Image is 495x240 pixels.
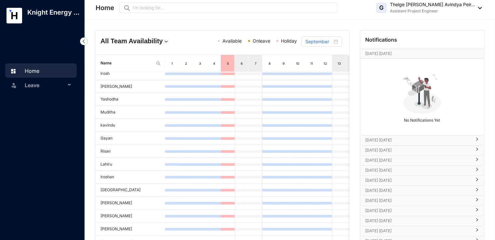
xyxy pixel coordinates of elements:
p: [DATE] [DATE] [366,50,466,57]
span: Leave [25,79,66,92]
p: No Notifications Yet [362,115,482,124]
p: [DATE] [DATE] [366,207,471,214]
div: [DATE] [DATE] [360,186,484,196]
td: [PERSON_NAME] [95,210,165,223]
p: [DATE] [DATE] [366,187,471,194]
img: search.8ce656024d3affaeffe32e5b30621cb7.svg [156,61,161,66]
p: [DATE] [DATE] [366,228,471,234]
span: right [475,210,479,212]
img: dropdown-black.8e83cc76930a90b1a4fdb6d089b7bf3a.svg [475,7,482,9]
td: [PERSON_NAME] [95,80,165,93]
div: 4 [211,60,217,67]
p: Knight Energy ... [22,8,85,17]
div: 5 [225,60,231,67]
div: [DATE] [DATE][DATE] [360,49,484,58]
div: [DATE] [DATE] [360,146,484,155]
li: Home [5,63,77,78]
p: Assistant Project Engineer [390,8,475,14]
span: G [380,5,384,11]
td: [PERSON_NAME] [95,223,165,236]
span: right [475,190,479,192]
img: nav-icon-left.19a07721e4dec06a274f6d07517f07b7.svg [80,37,88,45]
div: 10 [295,60,301,67]
div: [DATE] [DATE] [360,196,484,206]
div: 1 [169,60,175,67]
span: right [475,160,479,161]
span: Onleave [253,38,270,44]
span: right [475,170,479,171]
td: Yashodha [95,93,165,106]
div: [DATE] [DATE] [360,176,484,186]
p: [DATE] [DATE] [366,147,471,153]
a: Home [8,68,39,74]
p: [DATE] [DATE] [366,137,471,143]
div: 8 [267,60,273,67]
td: Lahiru [95,158,165,171]
td: [PERSON_NAME] [95,197,165,210]
img: no-notification-yet.99f61bb71409b19b567a5111f7a484a1.svg [400,70,445,115]
span: right [475,140,479,141]
div: 2 [183,60,189,67]
td: Risan [95,145,165,158]
div: 6 [239,60,244,67]
td: [GEOGRAPHIC_DATA] [95,184,165,197]
img: leave-unselected.2934df6273408c3f84d9.svg [10,82,17,88]
td: Irosh [95,67,165,80]
img: dropdown.780994ddfa97fca24b89f58b1de131fa.svg [163,38,169,45]
span: Available [222,38,242,44]
h4: All Team Availability [100,36,181,46]
div: [DATE] [DATE] [360,206,484,216]
span: right [475,200,479,202]
div: 13 [337,60,342,67]
span: Holiday [281,38,297,44]
div: [DATE] [DATE] [360,226,484,236]
td: kavindu [95,119,165,132]
input: I’m looking for... [132,4,334,11]
p: [DATE] [DATE] [366,157,471,164]
div: [DATE] [DATE] [360,166,484,176]
p: [DATE] [DATE] [366,218,471,224]
span: right [475,231,479,232]
p: Notifications [366,36,397,44]
td: Muditha [95,106,165,119]
p: [DATE] [DATE] [366,167,471,174]
span: right [475,180,479,181]
p: [DATE] [DATE] [366,197,471,204]
div: 7 [253,60,259,67]
span: right [475,220,479,222]
p: Home [96,3,114,12]
div: 12 [323,60,328,67]
div: 9 [281,60,287,67]
div: [DATE] [DATE] [360,216,484,226]
div: 11 [309,60,314,67]
p: [DATE] [DATE] [366,177,471,184]
span: right [475,150,479,151]
span: Name [100,60,153,66]
div: [DATE] [DATE] [360,136,484,145]
div: [DATE] [DATE] [360,156,484,166]
input: Select month [305,38,332,45]
td: Gayan [95,132,165,145]
img: home.c6720e0a13eba0172344.svg [10,68,16,74]
p: Thelge [PERSON_NAME] Avindya Peir... [390,1,475,8]
div: 3 [197,60,203,67]
td: Iroshan [95,171,165,184]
